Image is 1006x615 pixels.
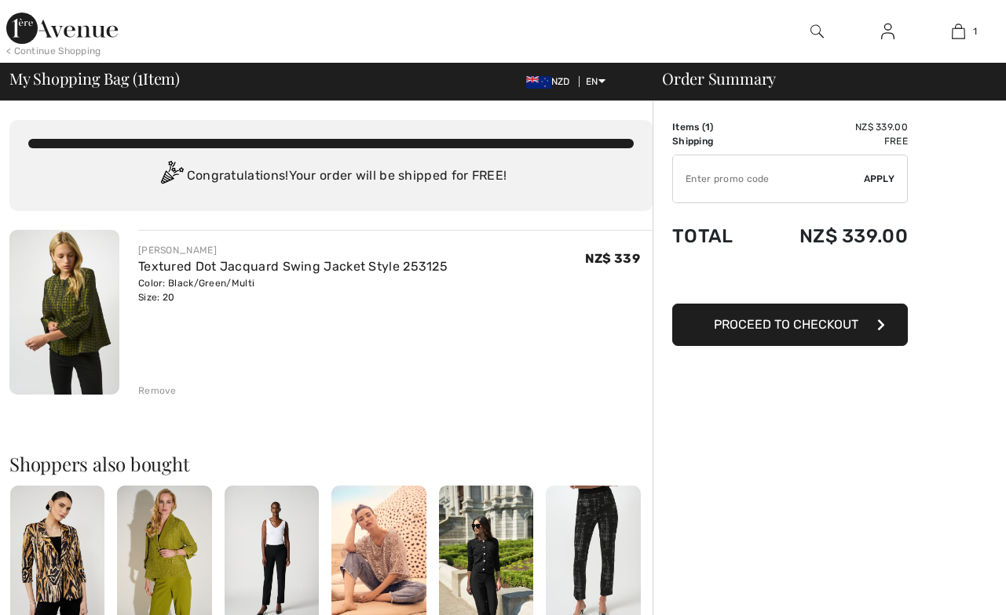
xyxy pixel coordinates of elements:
[757,120,908,134] td: NZ$ 339.00
[138,276,448,304] div: Color: Black/Green/Multi Size: 20
[672,120,757,134] td: Items ( )
[952,22,965,41] img: My Bag
[757,134,908,148] td: Free
[869,22,907,42] a: Sign In
[864,172,895,186] span: Apply
[6,44,101,58] div: < Continue Shopping
[924,22,993,41] a: 1
[155,161,187,192] img: Congratulation2.svg
[526,76,576,87] span: NZD
[881,22,894,41] img: My Info
[973,24,977,38] span: 1
[138,384,177,398] div: Remove
[9,230,119,395] img: Textured Dot Jacquard Swing Jacket Style 253125
[643,71,997,86] div: Order Summary
[586,76,605,87] span: EN
[810,22,824,41] img: search the website
[138,243,448,257] div: [PERSON_NAME]
[6,13,118,44] img: 1ère Avenue
[28,161,634,192] div: Congratulations! Your order will be shipped for FREE!
[673,155,864,202] input: Promo code
[714,317,858,332] span: Proceed to Checkout
[585,251,640,266] span: NZ$ 339
[526,76,551,89] img: New Zealand Dollar
[9,454,653,473] h2: Shoppers also bought
[9,71,180,86] span: My Shopping Bag ( Item)
[672,134,757,148] td: Shipping
[137,67,143,87] span: 1
[672,263,908,298] iframe: PayPal
[757,209,908,263] td: NZ$ 339.00
[705,122,710,133] span: 1
[138,259,448,274] a: Textured Dot Jacquard Swing Jacket Style 253125
[672,209,757,263] td: Total
[672,304,908,346] button: Proceed to Checkout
